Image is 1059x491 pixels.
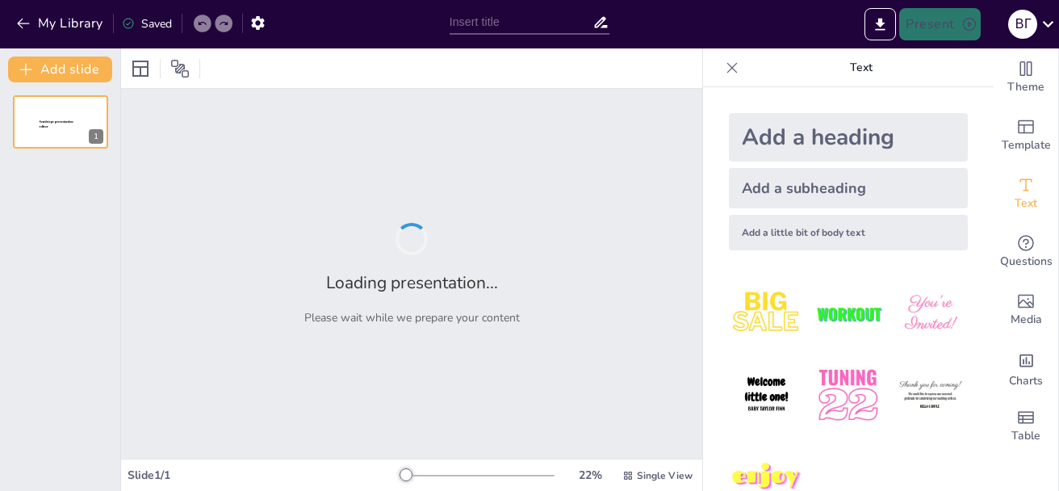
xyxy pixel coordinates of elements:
button: Present [899,8,980,40]
div: Add a heading [729,113,968,162]
div: Add ready made slides [994,107,1058,165]
span: Template [1002,136,1051,154]
div: Saved [122,16,172,31]
button: My Library [12,10,110,36]
div: Add a subheading [729,168,968,208]
span: Questions [1000,253,1053,271]
button: В Г [1008,8,1037,40]
img: 6.jpeg [893,358,968,433]
div: Slide 1 / 1 [128,468,400,483]
span: Theme [1007,78,1044,96]
div: Add images, graphics, shapes or video [994,281,1058,339]
span: Text [1015,195,1037,212]
div: Add a table [994,397,1058,455]
img: 2.jpeg [810,276,885,351]
div: Add text boxes [994,165,1058,223]
button: Export to PowerPoint [864,8,896,40]
p: Please wait while we prepare your content [304,310,520,325]
h2: Loading presentation... [326,271,498,294]
div: Get real-time input from your audience [994,223,1058,281]
img: 1.jpeg [729,276,804,351]
span: Position [170,59,190,78]
span: Table [1011,427,1040,445]
img: 3.jpeg [893,276,968,351]
div: Change the overall theme [994,48,1058,107]
span: Sendsteps presentation editor [40,120,73,129]
img: 5.jpeg [810,358,885,433]
div: 1 [13,95,108,149]
img: 4.jpeg [729,358,804,433]
div: Add charts and graphs [994,339,1058,397]
div: Layout [128,56,153,82]
div: В Г [1008,10,1037,39]
span: Media [1011,311,1042,329]
div: 22 % [571,468,609,483]
span: Charts [1009,372,1043,390]
p: Text [745,48,977,87]
span: Single View [637,469,693,482]
input: Insert title [450,10,593,34]
button: Add slide [8,57,112,82]
div: 1 [89,129,103,144]
div: Add a little bit of body text [729,215,968,250]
